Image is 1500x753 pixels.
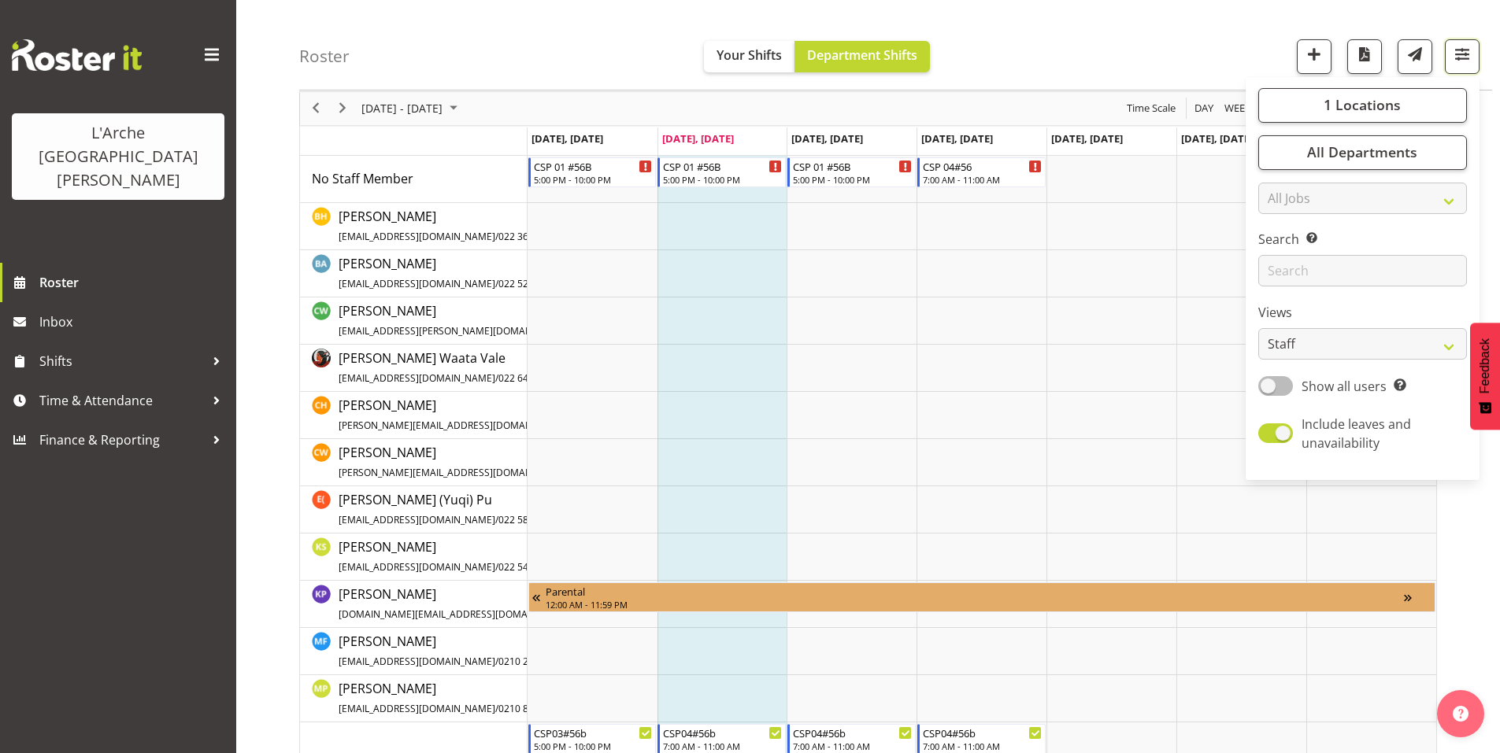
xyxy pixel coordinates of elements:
[1302,415,1411,452] span: Include leaves and unavailability
[339,255,558,291] span: [PERSON_NAME]
[1347,39,1382,74] button: Download a PDF of the roster according to the set date range.
[339,324,569,338] span: [EMAIL_ADDRESS][PERSON_NAME][DOMAIN_NAME]
[1307,143,1417,162] span: All Departments
[39,349,205,373] span: Shifts
[498,560,558,574] span: 022 542 0584
[498,230,558,243] span: 022 361 2940
[1193,98,1215,118] span: Day
[339,254,558,292] a: [PERSON_NAME][EMAIL_ADDRESS][DOMAIN_NAME]/022 522 8891
[339,513,495,526] span: [EMAIL_ADDRESS][DOMAIN_NAME]
[663,158,782,174] div: CSP 01 #56B
[12,39,142,71] img: Rosterit website logo
[339,537,558,575] a: [PERSON_NAME][EMAIL_ADDRESS][DOMAIN_NAME]/022 542 0584
[300,392,528,439] td: Christopher Hill resource
[1181,131,1253,146] span: [DATE], [DATE]
[923,158,1042,174] div: CSP 04#56
[300,345,528,392] td: Cherri Waata Vale resource
[339,396,706,434] a: [PERSON_NAME][PERSON_NAME][EMAIL_ADDRESS][DOMAIN_NAME][PERSON_NAME]
[339,679,564,717] a: [PERSON_NAME][EMAIL_ADDRESS][DOMAIN_NAME]/0210 827 3326
[534,740,653,752] div: 5:00 PM - 10:00 PM
[339,491,558,527] span: [PERSON_NAME] (Yuqi) Pu
[657,157,786,187] div: No Staff Member"s event - CSP 01 #56B Begin From Tuesday, October 7, 2025 at 5:00:00 PM GMT+13:00...
[546,598,1404,611] div: 12:00 AM - 11:59 PM
[807,46,917,64] span: Department Shifts
[329,92,356,125] div: next period
[498,371,558,385] span: 022 643 1502
[663,740,782,752] div: 7:00 AM - 11:00 AM
[312,169,413,188] a: No Staff Member
[299,47,350,65] h4: Roster
[300,250,528,297] td: Bibi Ali resource
[793,158,912,174] div: CSP 01 #56B
[793,173,912,186] div: 5:00 PM - 10:00 PM
[923,725,1042,740] div: CSP04#56b
[300,628,528,675] td: Melissa Fry resource
[360,98,444,118] span: [DATE] - [DATE]
[300,486,528,533] td: Estelle (Yuqi) Pu resource
[332,98,354,118] button: Next
[339,397,706,433] span: [PERSON_NAME]
[1478,338,1492,393] span: Feedback
[794,41,930,72] button: Department Shifts
[1223,98,1253,118] span: Week
[339,302,638,338] span: [PERSON_NAME]
[1258,304,1467,323] label: Views
[339,419,643,432] span: [PERSON_NAME][EMAIL_ADDRESS][DOMAIN_NAME][PERSON_NAME]
[339,466,569,479] span: [PERSON_NAME][EMAIL_ADDRESS][DOMAIN_NAME]
[39,428,205,452] span: Finance & Reporting
[495,230,498,243] span: /
[339,208,558,244] span: [PERSON_NAME]
[1453,706,1469,722] img: help-xxl-2.png
[300,581,528,628] td: Krishnaben Patel resource
[339,349,558,386] a: [PERSON_NAME] Waata Vale[EMAIL_ADDRESS][DOMAIN_NAME]/022 643 1502
[1324,96,1401,115] span: 1 Locations
[717,46,782,64] span: Your Shifts
[339,443,632,481] a: [PERSON_NAME][PERSON_NAME][EMAIL_ADDRESS][DOMAIN_NAME]
[495,277,498,290] span: /
[300,203,528,250] td: Ben Hammond resource
[791,131,863,146] span: [DATE], [DATE]
[1258,231,1467,249] label: Search
[1445,39,1480,74] button: Filter Shifts
[339,585,629,622] a: [PERSON_NAME][DOMAIN_NAME][EMAIL_ADDRESS][DOMAIN_NAME]
[498,655,564,668] span: 0210 223 3427
[704,41,794,72] button: Your Shifts
[339,702,495,715] span: [EMAIL_ADDRESS][DOMAIN_NAME]
[534,725,653,740] div: CSP03#56b
[312,170,413,187] span: No Staff Member
[923,173,1042,186] div: 7:00 AM - 11:00 AM
[534,173,653,186] div: 5:00 PM - 10:00 PM
[339,301,638,339] a: [PERSON_NAME][EMAIL_ADDRESS][PERSON_NAME][DOMAIN_NAME]
[787,157,916,187] div: No Staff Member"s event - CSP 01 #56B Begin From Wednesday, October 8, 2025 at 5:00:00 PM GMT+13:...
[793,740,912,752] div: 7:00 AM - 11:00 AM
[546,583,1404,599] div: Parental
[495,513,498,526] span: /
[339,680,564,716] span: [PERSON_NAME]
[339,607,572,621] span: [DOMAIN_NAME][EMAIL_ADDRESS][DOMAIN_NAME]
[1470,323,1500,430] button: Feedback - Show survey
[1051,131,1123,146] span: [DATE], [DATE]
[39,389,205,412] span: Time & Attendance
[339,349,558,386] span: [PERSON_NAME] Waata Vale
[528,157,657,187] div: No Staff Member"s event - CSP 01 #56B Begin From Monday, October 6, 2025 at 5:00:00 PM GMT+13:00 ...
[300,675,528,722] td: Mia Parr resource
[339,538,558,574] span: [PERSON_NAME]
[302,92,329,125] div: previous period
[339,277,495,290] span: [EMAIL_ADDRESS][DOMAIN_NAME]
[306,98,327,118] button: Previous
[39,310,228,334] span: Inbox
[498,513,558,526] span: 022 586 3166
[28,121,209,192] div: L'Arche [GEOGRAPHIC_DATA][PERSON_NAME]
[1124,98,1179,118] button: Time Scale
[339,655,495,668] span: [EMAIL_ADDRESS][DOMAIN_NAME]
[498,277,558,290] span: 022 522 8891
[339,230,495,243] span: [EMAIL_ADDRESS][DOMAIN_NAME]
[1258,256,1467,287] input: Search
[1258,88,1467,123] button: 1 Locations
[498,702,564,715] span: 0210 827 3326
[534,158,653,174] div: CSP 01 #56B
[339,444,632,480] span: [PERSON_NAME]
[495,655,498,668] span: /
[528,582,1435,612] div: Krishnaben Patel"s event - Parental Begin From Monday, June 16, 2025 at 12:00:00 AM GMT+12:00 End...
[1125,98,1177,118] span: Time Scale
